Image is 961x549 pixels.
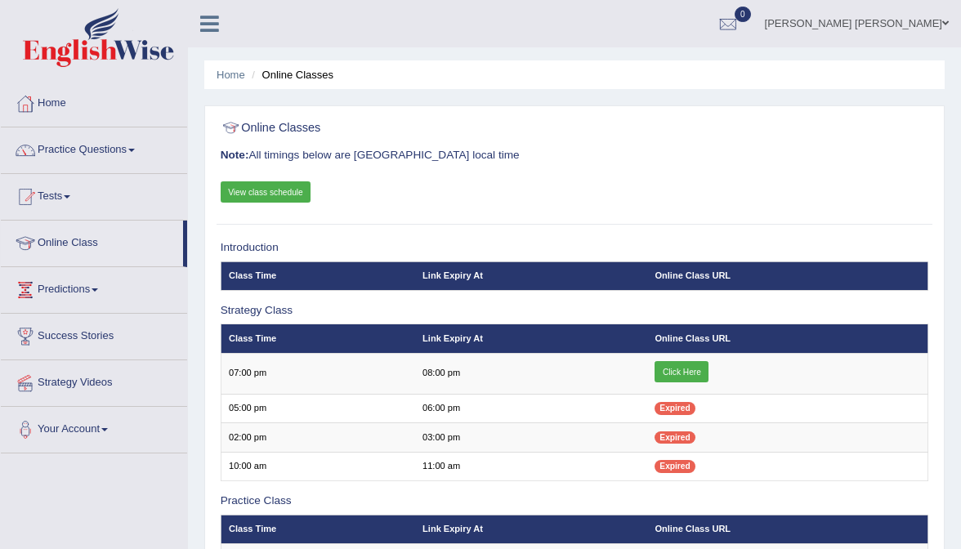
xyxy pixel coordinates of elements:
[221,149,249,161] b: Note:
[221,181,311,203] a: View class schedule
[655,460,695,472] span: Expired
[655,402,695,414] span: Expired
[221,423,415,452] td: 02:00 pm
[221,118,659,139] h2: Online Classes
[1,221,183,261] a: Online Class
[1,314,187,355] a: Success Stories
[1,267,187,308] a: Predictions
[248,67,333,83] li: Online Classes
[415,353,647,394] td: 08:00 pm
[221,261,415,290] th: Class Time
[415,261,647,290] th: Link Expiry At
[655,361,708,382] a: Click Here
[1,360,187,401] a: Strategy Videos
[415,394,647,422] td: 06:00 pm
[221,515,415,543] th: Class Time
[217,69,245,81] a: Home
[221,353,415,394] td: 07:00 pm
[415,515,647,543] th: Link Expiry At
[1,407,187,448] a: Your Account
[647,261,928,290] th: Online Class URL
[1,174,187,215] a: Tests
[221,452,415,480] td: 10:00 am
[221,324,415,353] th: Class Time
[735,7,751,22] span: 0
[221,305,929,317] h3: Strategy Class
[1,127,187,168] a: Practice Questions
[221,394,415,422] td: 05:00 pm
[647,515,928,543] th: Online Class URL
[415,324,647,353] th: Link Expiry At
[221,495,929,507] h3: Practice Class
[221,242,929,254] h3: Introduction
[221,150,929,162] h3: All timings below are [GEOGRAPHIC_DATA] local time
[1,81,187,122] a: Home
[415,452,647,480] td: 11:00 am
[415,423,647,452] td: 03:00 pm
[647,324,928,353] th: Online Class URL
[655,431,695,444] span: Expired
